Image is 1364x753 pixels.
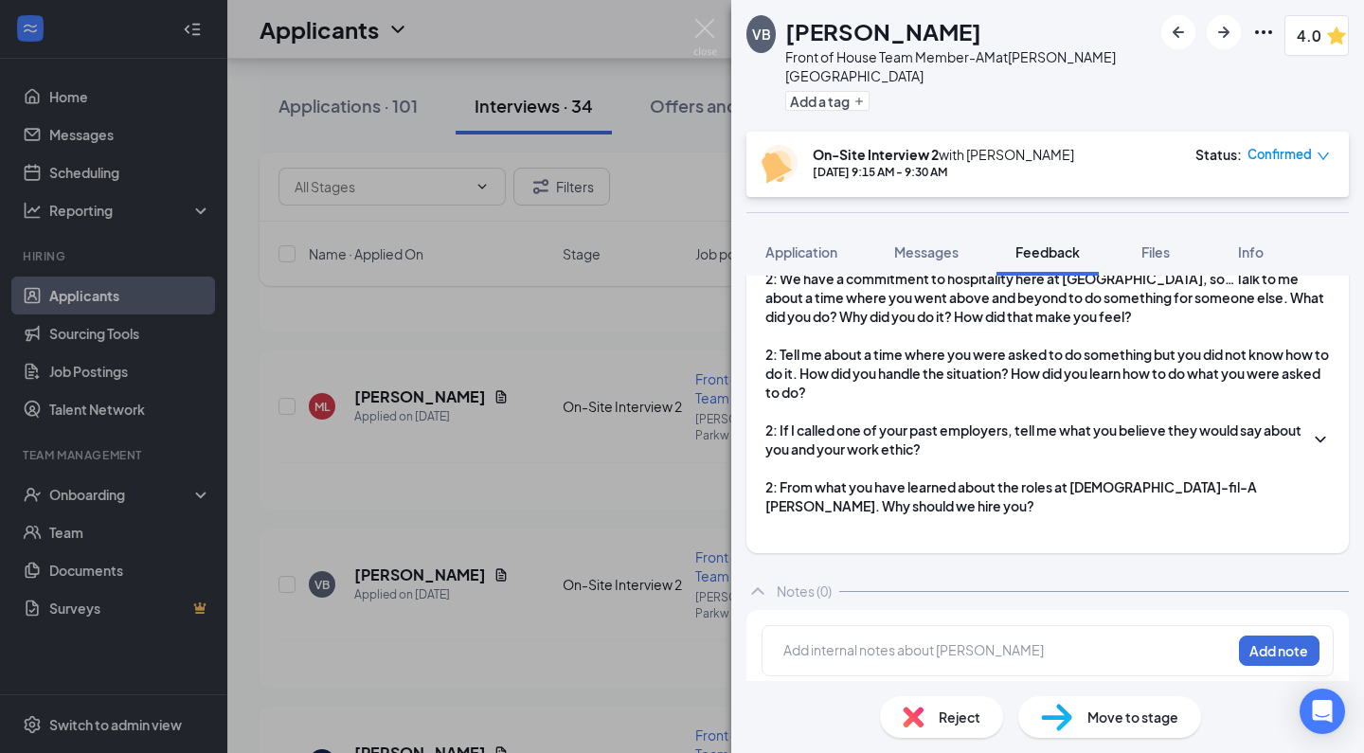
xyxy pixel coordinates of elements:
[785,47,1152,85] div: Front of House Team Member-AM at [PERSON_NAME][GEOGRAPHIC_DATA]
[1297,24,1321,47] span: 4.0
[1212,21,1235,44] svg: ArrowRight
[777,582,832,601] div: Notes (0)
[1207,15,1241,49] button: ArrowRight
[1161,15,1195,49] button: ArrowLeftNew
[1247,145,1312,164] span: Confirmed
[853,96,865,107] svg: Plus
[765,269,1330,326] div: 2: We have a commitment to hospitality here at [GEOGRAPHIC_DATA], so… Talk to me about a time whe...
[894,243,959,260] span: Messages
[939,707,980,727] span: Reject
[1195,145,1242,164] div: Status :
[1239,636,1319,666] button: Add note
[813,146,939,163] b: On-Site Interview 2
[765,477,1330,515] div: 2: From what you have learned about the roles at [DEMOGRAPHIC_DATA]-fil-A [PERSON_NAME]. Why shou...
[752,25,771,44] div: VB
[765,345,1330,402] div: 2: Tell me about a time where you were asked to do something but you did not know how to do it. H...
[1167,21,1190,44] svg: ArrowLeftNew
[765,243,837,260] span: Application
[813,145,1074,164] div: with [PERSON_NAME]
[1015,243,1080,260] span: Feedback
[1141,243,1170,260] span: Files
[1238,243,1264,260] span: Info
[785,91,870,111] button: PlusAdd a tag
[1252,21,1275,44] svg: Ellipses
[785,15,981,47] h1: [PERSON_NAME]
[1300,689,1345,734] div: Open Intercom Messenger
[1311,430,1330,449] svg: ChevronDown
[1317,150,1330,163] span: down
[765,421,1307,458] div: 2: If I called one of your past employers, tell me what you believe they would say about you and ...
[1087,707,1178,727] span: Move to stage
[746,580,769,602] svg: ChevronUp
[813,164,1074,180] div: [DATE] 9:15 AM - 9:30 AM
